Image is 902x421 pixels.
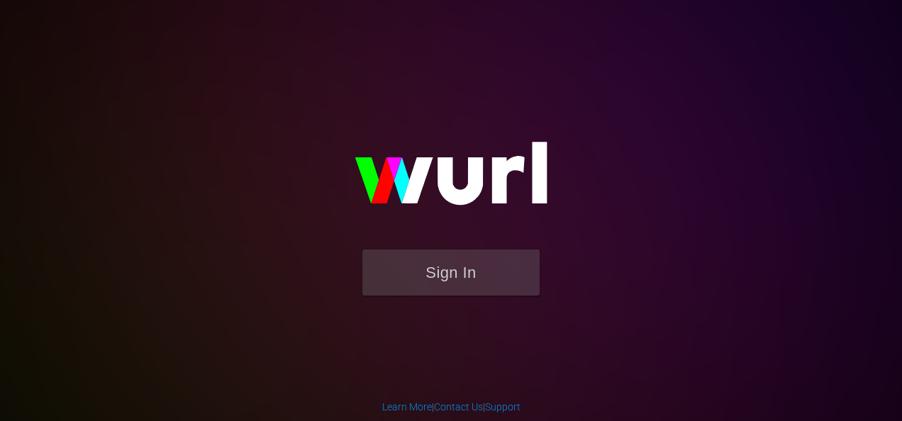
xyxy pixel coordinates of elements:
a: Contact Us [434,401,483,412]
button: Sign In [362,249,540,296]
div: | | [382,400,520,414]
a: Support [485,401,520,412]
a: Learn More [382,401,432,412]
img: wurl-logo-on-black-223613ac3d8ba8fe6dc639794a292ebdb59501304c7dfd60c99c58986ef67473.svg [309,111,593,249]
